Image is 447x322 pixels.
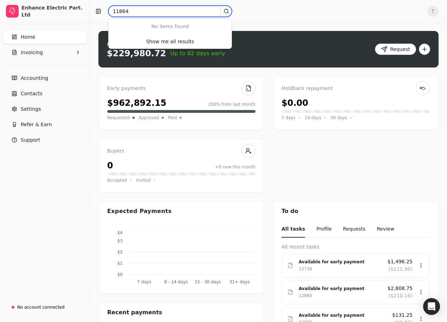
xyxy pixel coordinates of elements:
[137,279,151,284] tspan: 7 days
[117,250,123,255] tspan: $2
[3,86,87,101] a: Contacts
[299,312,387,319] div: Available for early payment
[3,71,87,85] a: Accounting
[21,75,48,82] span: Accounting
[330,114,347,121] span: 30 days
[427,6,439,17] button: T
[229,279,250,284] tspan: 31+ days
[107,97,167,109] div: $962,892.15
[423,298,440,315] div: Open Intercom Messenger
[215,164,255,170] div: +0 new this month
[21,49,43,56] span: Invoicing
[21,4,84,18] div: Enhance Electric Part. Ltd
[377,221,394,238] button: Review
[108,6,232,17] input: Search
[21,121,52,128] span: Refer & Earn
[375,44,416,55] button: Request
[299,265,312,272] div: 12736
[281,97,308,109] div: $0.00
[136,177,150,184] span: Invited
[21,33,35,41] span: Home
[170,49,226,58] span: Up to 82 days early
[107,85,255,92] div: Early payments
[273,201,438,221] div: To do
[21,136,40,144] span: Support
[168,114,177,121] span: Paid
[164,279,188,284] tspan: 8 - 14 days
[146,38,194,45] div: Show me all results
[139,114,159,121] span: Approved
[3,301,87,314] a: No account connected
[388,292,413,300] span: ($210.16)
[107,147,255,155] div: Buyers
[343,221,365,238] button: Requests
[305,114,321,121] span: 14 days
[3,117,87,131] button: Refer & Earn
[388,258,413,265] span: $1,496.25
[388,265,413,273] span: ($111.95)
[117,272,123,277] tspan: $0
[107,114,130,121] span: Requested
[392,311,413,319] span: $131.25
[117,238,123,243] tspan: $3
[3,45,87,59] button: Invoicing
[3,133,87,147] button: Support
[107,39,225,48] div: Available funds [DATE]
[110,36,230,47] button: Show me all results
[117,230,123,235] tspan: $4
[117,261,123,266] tspan: $1
[107,159,113,172] div: 0
[17,304,65,310] div: No account connected
[3,30,87,44] a: Home
[208,101,255,108] div: 200% from last month
[388,285,413,292] span: $2,808.75
[281,243,430,251] div: All recent tasks
[107,207,171,215] div: Expected Payments
[299,258,382,265] div: Available for early payment
[109,19,232,34] div: No items found
[316,221,332,238] button: Profile
[21,90,43,97] span: Contacts
[3,102,87,116] a: Settings
[281,221,305,238] button: All tasks
[299,292,312,299] div: 12884
[109,19,232,34] div: Suggestions
[107,48,166,59] div: $229,980.72
[195,279,221,284] tspan: 15 - 30 days
[281,114,296,121] span: 7 days
[107,177,127,184] span: Accepted
[21,105,41,113] span: Settings
[299,285,382,292] div: Available for early payment
[281,85,430,92] div: Holdback repayment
